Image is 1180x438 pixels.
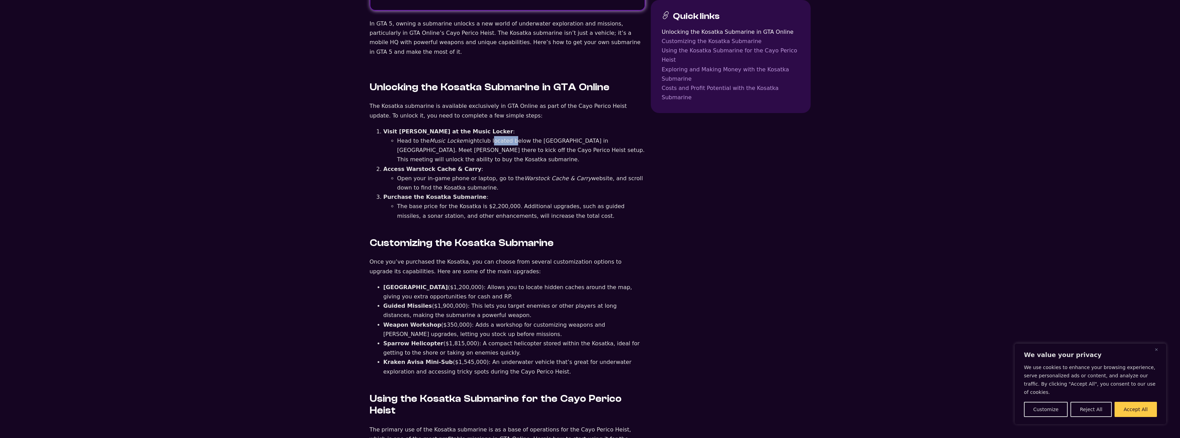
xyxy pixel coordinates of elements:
button: Reject All [1070,402,1111,417]
button: Accept All [1115,402,1157,417]
strong: Visit [PERSON_NAME] at the Music Locker [383,128,513,135]
strong: Access Warstock Cache & Carry [383,166,482,172]
img: Close [1155,348,1158,351]
li: ($1,200,000): Allows you to locate hidden caches around the map, giving you extra opportunities f... [383,283,645,301]
li: Open your in-game phone or laptop, go to the website, and scroll down to find the Kosatka submarine. [397,174,645,192]
a: Costs and Profit Potential with the Kosatka Submarine [662,83,800,102]
li: ($1,545,000): An underwater vehicle that’s great for underwater exploration and accessing tricky ... [383,357,645,376]
li: Head to the nightclub located below the [GEOGRAPHIC_DATA] in [GEOGRAPHIC_DATA]. Meet [PERSON_NAME... [397,136,645,164]
span: In GTA 5, owning a submarine unlocks a new world of underwater exploration and missions, particul... [370,20,641,55]
li: : [383,164,645,193]
a: Unlocking the Kosatka Submarine in GTA Online [662,27,800,37]
strong: Guided Missiles [383,303,432,309]
li: : [383,192,645,221]
button: Customize [1024,402,1068,417]
h2: Unlocking the Kosatka Submarine in GTA Online [370,81,645,93]
button: Close [1155,345,1163,354]
li: ($1,900,000): This lets you target enemies or other players at long distances, making the submari... [383,301,645,320]
strong: Sparrow Helicopter [383,340,443,347]
strong: Kraken Avisa Mini-Sub [383,359,453,365]
strong: [GEOGRAPHIC_DATA] [383,284,448,291]
strong: Purchase the Kosatka Submarine [383,194,487,200]
p: We use cookies to enhance your browsing experience, serve personalized ads or content, and analyz... [1024,363,1157,396]
a: Exploring and Making Money with the Kosatka Submarine [662,65,800,83]
p: The Kosatka submarine is available exclusively in GTA Online as part of the Cayo Perico Heist upd... [370,101,645,120]
em: Warstock Cache & Carry [524,175,591,182]
nav: Table of contents [662,27,800,102]
li: ($350,000): Adds a workshop for customizing weapons and [PERSON_NAME] upgrades, letting you stock... [383,320,645,339]
strong: Weapon Workshop [383,322,441,328]
em: Music Locker [430,137,465,144]
li: ($1,815,000): A compact helicopter stored within the Kosatka, ideal for getting to the shore or t... [383,339,645,357]
h3: Quick links [673,11,720,22]
h2: Customizing the Kosatka Submarine [370,237,645,249]
h2: Using the Kosatka Submarine for the Cayo Perico Heist [370,393,645,417]
div: We value your privacy [1015,344,1166,424]
p: Once you’ve purchased the Kosatka, you can choose from several customization options to upgrade i... [370,257,645,276]
a: Customizing the Kosatka Submarine [662,37,800,46]
a: Using the Kosatka Submarine for the Cayo Perico Heist [662,46,800,64]
li: : [383,127,645,164]
p: We value your privacy [1024,351,1157,359]
li: The base price for the Kosatka is $2,200,000. Additional upgrades, such as guided missiles, a son... [397,202,645,220]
